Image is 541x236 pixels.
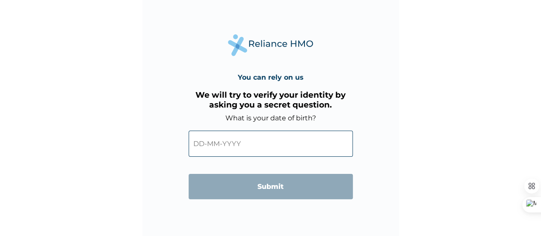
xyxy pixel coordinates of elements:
label: What is your date of birth? [225,114,316,122]
img: Reliance Health's Logo [228,34,313,56]
input: Submit [189,174,353,199]
h4: You can rely on us [238,73,304,81]
input: DD-MM-YYYY [189,131,353,157]
h3: We will try to verify your identity by asking you a secret question. [189,90,353,110]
